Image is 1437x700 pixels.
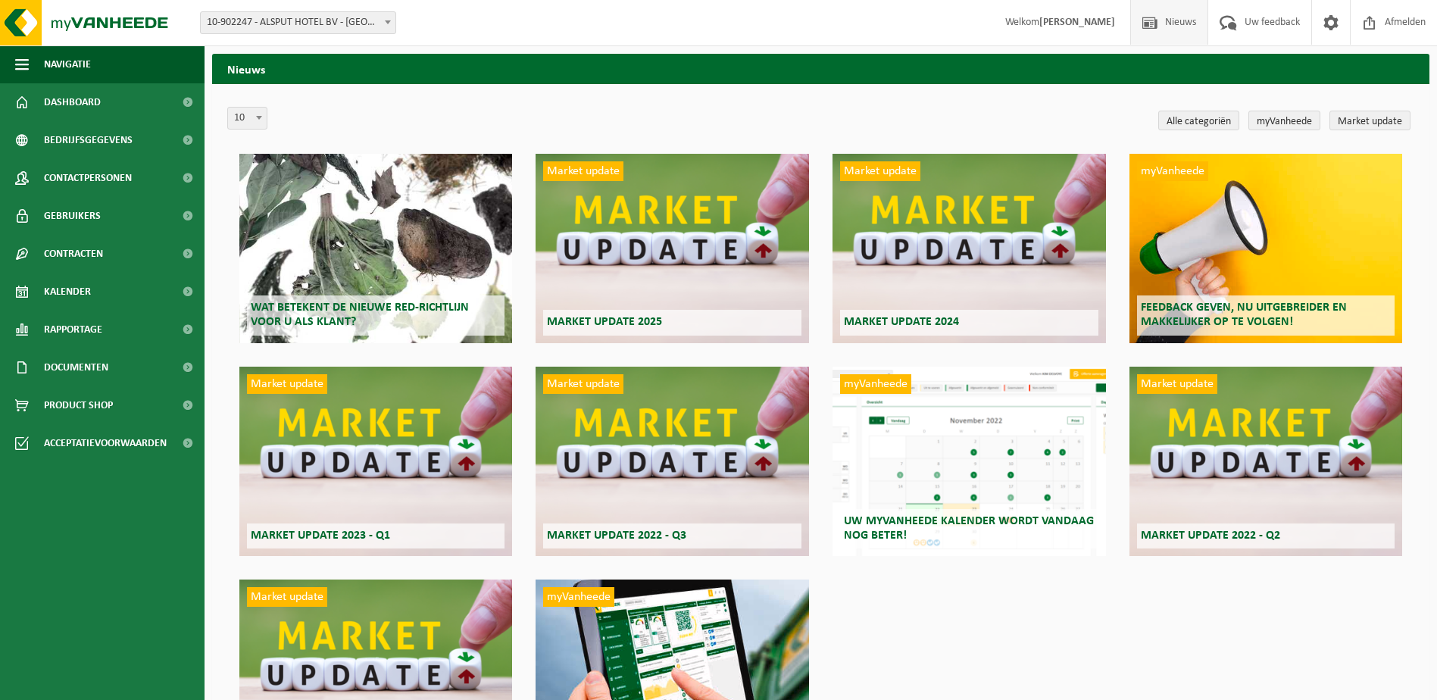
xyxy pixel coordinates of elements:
[44,121,133,159] span: Bedrijfsgegevens
[44,311,102,348] span: Rapportage
[840,374,911,394] span: myVanheede
[1158,111,1239,130] a: Alle categoriën
[1141,530,1280,542] span: Market update 2022 - Q2
[543,374,623,394] span: Market update
[227,107,267,130] span: 10
[44,83,101,121] span: Dashboard
[247,587,327,607] span: Market update
[228,108,267,129] span: 10
[543,161,623,181] span: Market update
[212,54,1429,83] h2: Nieuws
[44,159,132,197] span: Contactpersonen
[247,374,327,394] span: Market update
[239,154,512,343] a: Wat betekent de nieuwe RED-richtlijn voor u als klant?
[1129,154,1402,343] a: myVanheede Feedback geven, nu uitgebreider en makkelijker op te volgen!
[200,11,396,34] span: 10-902247 - ALSPUT HOTEL BV - HALLE
[536,154,808,343] a: Market update Market update 2025
[44,197,101,235] span: Gebruikers
[844,316,959,328] span: Market update 2024
[44,45,91,83] span: Navigatie
[44,424,167,462] span: Acceptatievoorwaarden
[1248,111,1320,130] a: myVanheede
[1039,17,1115,28] strong: [PERSON_NAME]
[1137,161,1208,181] span: myVanheede
[1129,367,1402,556] a: Market update Market update 2022 - Q2
[536,367,808,556] a: Market update Market update 2022 - Q3
[1137,374,1217,394] span: Market update
[251,302,469,328] span: Wat betekent de nieuwe RED-richtlijn voor u als klant?
[833,367,1105,556] a: myVanheede Uw myVanheede kalender wordt vandaag nog beter!
[833,154,1105,343] a: Market update Market update 2024
[1329,111,1410,130] a: Market update
[44,273,91,311] span: Kalender
[44,348,108,386] span: Documenten
[44,386,113,424] span: Product Shop
[547,530,686,542] span: Market update 2022 - Q3
[844,515,1094,542] span: Uw myVanheede kalender wordt vandaag nog beter!
[547,316,662,328] span: Market update 2025
[239,367,512,556] a: Market update Market update 2023 - Q1
[840,161,920,181] span: Market update
[44,235,103,273] span: Contracten
[251,530,390,542] span: Market update 2023 - Q1
[543,587,614,607] span: myVanheede
[1141,302,1347,328] span: Feedback geven, nu uitgebreider en makkelijker op te volgen!
[201,12,395,33] span: 10-902247 - ALSPUT HOTEL BV - HALLE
